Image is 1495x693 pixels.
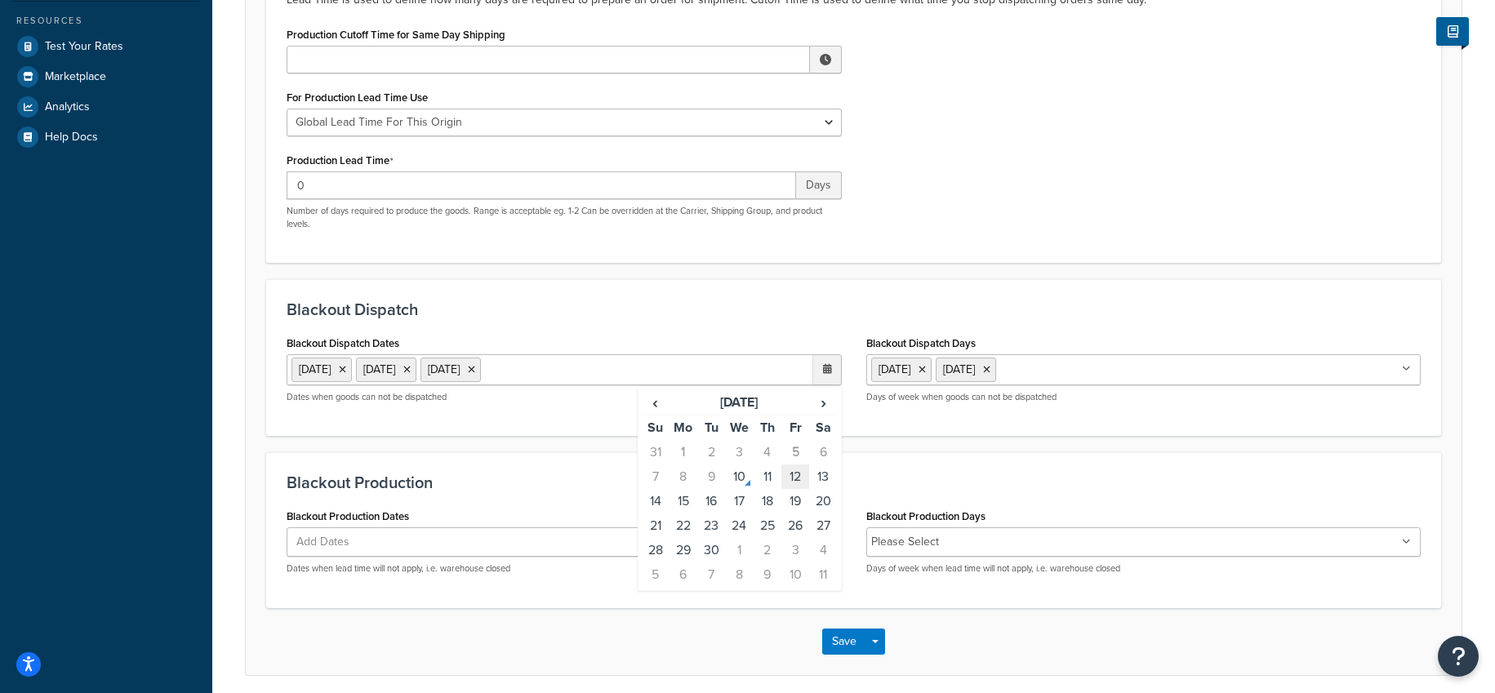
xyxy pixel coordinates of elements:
td: 15 [670,489,697,513]
td: 1 [670,440,697,464]
td: 10 [725,464,753,489]
td: 4 [754,440,781,464]
td: 24 [725,513,753,538]
span: Days [796,171,842,199]
label: Blackout Dispatch Days [866,337,976,349]
label: Production Lead Time [287,154,394,167]
td: 2 [697,440,725,464]
div: Resources [12,14,200,28]
li: Please Select [871,531,939,553]
td: 12 [781,464,809,489]
span: Help Docs [45,131,98,144]
th: Fr [781,415,809,441]
th: [DATE] [670,390,809,415]
td: 2 [754,538,781,562]
td: 13 [809,464,837,489]
label: Production Cutoff Time for Same Day Shipping [287,29,505,41]
span: Analytics [45,100,90,114]
td: 5 [642,562,670,587]
td: 3 [725,440,753,464]
label: Blackout Production Days [866,510,986,522]
th: Th [754,415,781,441]
td: 3 [781,538,809,562]
td: 26 [781,513,809,538]
th: Tu [697,415,725,441]
td: 6 [809,440,837,464]
button: Save [822,629,866,655]
span: [DATE] [943,361,975,378]
h3: Blackout Production [287,473,1421,491]
td: 7 [642,464,670,489]
td: 28 [642,538,670,562]
li: [DATE] [356,358,416,382]
td: 19 [781,489,809,513]
td: 8 [670,464,697,489]
span: Test Your Rates [45,40,123,54]
p: Dates when lead time will not apply, i.e. warehouse closed [287,562,842,575]
label: Blackout Dispatch Dates [287,337,399,349]
td: 5 [781,440,809,464]
td: 21 [642,513,670,538]
button: Show Help Docs [1436,17,1469,46]
p: Number of days required to produce the goods. Range is acceptable eg. 1-2 Can be overridden at th... [287,205,842,230]
td: 27 [809,513,837,538]
td: 16 [697,489,725,513]
td: 22 [670,513,697,538]
span: Add Dates [291,528,370,556]
td: 31 [642,440,670,464]
td: 18 [754,489,781,513]
td: 11 [809,562,837,587]
p: Days of week when lead time will not apply, i.e. warehouse closed [866,562,1422,575]
td: 7 [697,562,725,587]
td: 4 [809,538,837,562]
td: 30 [697,538,725,562]
label: For Production Lead Time Use [287,91,428,104]
td: 25 [754,513,781,538]
span: [DATE] [879,361,910,378]
label: Blackout Production Dates [287,510,409,522]
p: Days of week when goods can not be dispatched [866,391,1422,403]
th: Su [642,415,670,441]
li: [DATE] [420,358,481,382]
th: We [725,415,753,441]
th: Mo [670,415,697,441]
span: Marketplace [45,70,106,84]
a: Test Your Rates [12,32,200,61]
td: 29 [670,538,697,562]
p: Dates when goods can not be dispatched [287,391,842,403]
td: 20 [809,489,837,513]
a: Marketplace [12,62,200,91]
span: ‹ [643,391,669,414]
td: 6 [670,562,697,587]
td: 8 [725,562,753,587]
td: 1 [725,538,753,562]
td: 10 [781,562,809,587]
td: 11 [754,464,781,489]
td: 17 [725,489,753,513]
td: 9 [697,464,725,489]
td: 23 [697,513,725,538]
th: Sa [809,415,837,441]
td: 14 [642,489,670,513]
span: › [810,391,836,414]
a: Analytics [12,92,200,122]
li: [DATE] [291,358,352,382]
td: 9 [754,562,781,587]
h3: Blackout Dispatch [287,300,1421,318]
button: Open Resource Center [1438,636,1479,677]
a: Help Docs [12,122,200,152]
